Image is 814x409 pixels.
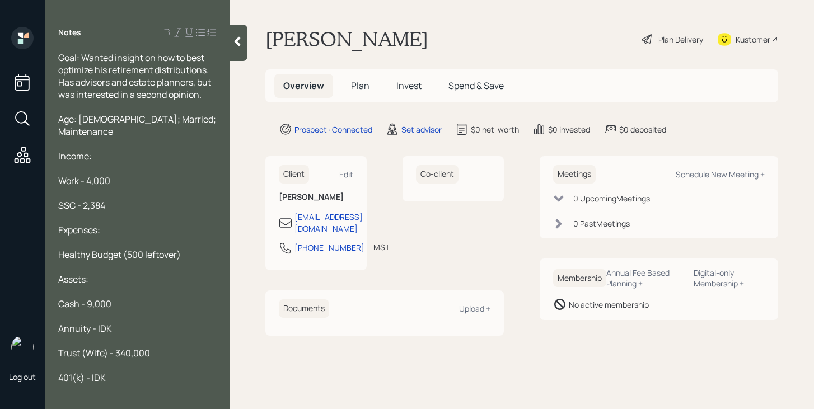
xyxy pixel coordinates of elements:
[9,372,36,382] div: Log out
[553,165,596,184] h6: Meetings
[279,165,309,184] h6: Client
[351,79,369,92] span: Plan
[694,267,765,289] div: Digital-only Membership +
[573,218,630,229] div: 0 Past Meeting s
[279,299,329,318] h6: Documents
[58,113,218,138] span: Age: [DEMOGRAPHIC_DATA]; Married; Maintenance
[396,79,422,92] span: Invest
[373,241,390,253] div: MST
[736,34,770,45] div: Kustomer
[58,372,106,384] span: 401(k) - IDK
[553,269,606,288] h6: Membership
[58,248,181,261] span: Healthy Budget (500 leftover)
[58,322,112,335] span: Annuity - IDK
[11,336,34,358] img: retirable_logo.png
[265,27,428,51] h1: [PERSON_NAME]
[294,211,363,234] div: [EMAIL_ADDRESS][DOMAIN_NAME]
[569,299,649,311] div: No active membership
[58,27,81,38] label: Notes
[58,51,213,101] span: Goal: Wanted insight on how to best optimize his retirement distributions. Has advisors and estat...
[676,169,765,180] div: Schedule New Meeting +
[416,165,459,184] h6: Co-client
[459,303,490,314] div: Upload +
[58,150,92,162] span: Income:
[294,124,372,135] div: Prospect · Connected
[339,169,353,180] div: Edit
[573,192,650,204] div: 0 Upcoming Meeting s
[58,298,111,310] span: Cash - 9,000
[58,199,105,211] span: SSC - 2,384
[548,124,590,135] div: $0 invested
[58,347,150,359] span: Trust (Wife) - 340,000
[658,34,703,45] div: Plan Delivery
[448,79,504,92] span: Spend & Save
[619,124,666,135] div: $0 deposited
[294,242,364,253] div: [PHONE_NUMBER]
[58,224,100,236] span: Expenses:
[279,192,353,202] h6: [PERSON_NAME]
[471,124,519,135] div: $0 net-worth
[58,175,110,187] span: Work - 4,000
[401,124,442,135] div: Set advisor
[283,79,324,92] span: Overview
[606,267,685,289] div: Annual Fee Based Planning +
[58,273,88,285] span: Assets:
